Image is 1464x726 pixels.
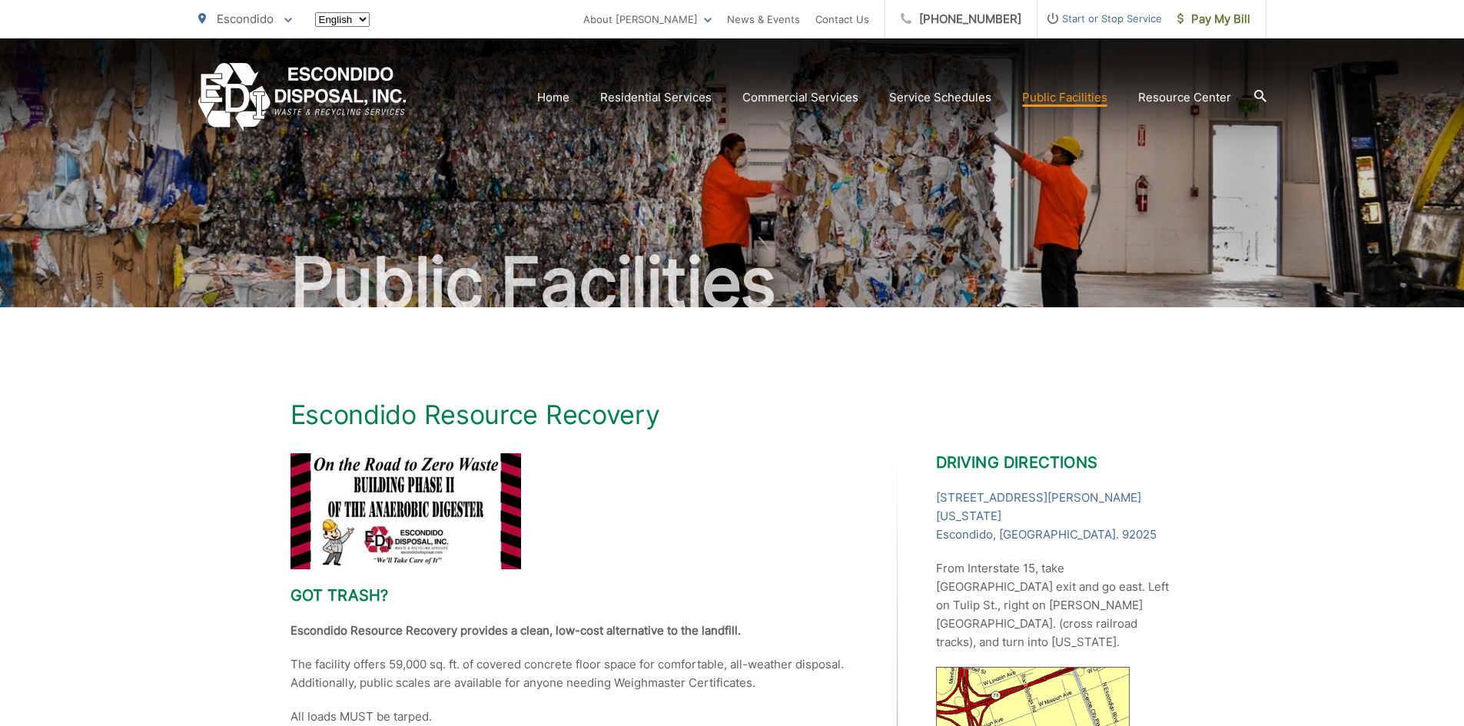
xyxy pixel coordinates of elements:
h2: Got trash? [290,586,859,605]
a: Contact Us [815,10,869,28]
p: From Interstate 15, take [GEOGRAPHIC_DATA] exit and go east. Left on Tulip St., right on [PERSON_... [936,559,1174,651]
a: Commercial Services [742,88,858,107]
a: Service Schedules [889,88,991,107]
a: Residential Services [600,88,712,107]
h1: Escondido Resource Recovery [290,399,1174,430]
a: About [PERSON_NAME] [583,10,712,28]
select: Select a language [315,12,370,27]
a: Home [537,88,569,107]
a: News & Events [727,10,800,28]
h2: Driving Directions [936,453,1174,472]
a: [STREET_ADDRESS][PERSON_NAME][US_STATE]Escondido, [GEOGRAPHIC_DATA]. 92025 [936,489,1174,544]
h2: Public Facilities [198,244,1266,321]
span: Pay My Bill [1177,10,1250,28]
a: Public Facilities [1022,88,1107,107]
a: EDCD logo. Return to the homepage. [198,63,407,131]
a: Resource Center [1138,88,1231,107]
strong: Escondido Resource Recovery provides a clean, low-cost alternative to the landfill. [290,623,741,638]
p: All loads MUST be tarped. [290,708,859,726]
span: Escondido [217,12,274,26]
p: The facility offers 59,000 sq. ft. of covered concrete floor space for comfortable, all-weather d... [290,655,859,692]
